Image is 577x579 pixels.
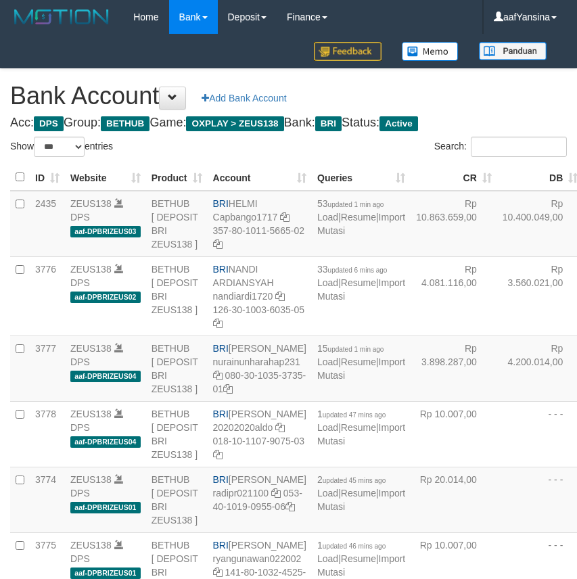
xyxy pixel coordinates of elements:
[30,401,65,467] td: 3778
[411,164,497,191] th: CR: activate to sort column ascending
[34,137,85,157] select: Showentries
[471,137,567,157] input: Search:
[65,164,146,191] th: Website: activate to sort column ascending
[208,191,312,257] td: HELMI 357-80-1011-5665-02
[10,116,567,130] h4: Acc: Group: Game: Bank: Status:
[411,335,497,401] td: Rp 3.898.287,00
[402,42,459,61] img: Button%20Memo.svg
[317,540,405,578] span: | |
[208,256,312,335] td: NANDI ARDIANSYAH 126-30-1003-6035-05
[328,346,384,353] span: updated 1 min ago
[70,264,112,275] a: ZEUS138
[411,191,497,257] td: Rp 10.863.659,00
[317,264,387,275] span: 33
[328,267,388,274] span: updated 6 mins ago
[30,191,65,257] td: 2435
[275,291,285,302] a: Copy nandiardi1720 to clipboard
[317,356,405,381] a: Import Mutasi
[317,356,338,367] a: Load
[434,137,567,157] label: Search:
[317,343,405,381] span: | |
[65,467,146,532] td: DPS
[312,164,411,191] th: Queries: activate to sort column ascending
[213,264,229,275] span: BRI
[208,335,312,401] td: [PERSON_NAME] 080-30-1035-3735-01
[213,474,229,485] span: BRI
[10,137,113,157] label: Show entries
[341,553,376,564] a: Resume
[317,553,338,564] a: Load
[193,87,295,110] a: Add Bank Account
[65,335,146,401] td: DPS
[328,201,384,208] span: updated 1 min ago
[213,239,223,250] a: Copy 357801011566502 to clipboard
[70,436,141,448] span: aaf-DPBRIZEUS04
[213,422,273,433] a: 20202020aldo
[186,116,283,131] span: OXPLAY > ZEUS138
[317,553,405,578] a: Import Mutasi
[317,488,338,499] a: Load
[317,540,386,551] span: 1
[30,467,65,532] td: 3774
[317,488,405,512] a: Import Mutasi
[30,335,65,401] td: 3777
[323,477,386,484] span: updated 45 mins ago
[317,343,384,354] span: 15
[10,7,113,27] img: MOTION_logo.png
[70,343,112,354] a: ZEUS138
[208,164,312,191] th: Account: activate to sort column ascending
[70,198,112,209] a: ZEUS138
[341,277,376,288] a: Resume
[317,264,405,302] span: | |
[213,343,229,354] span: BRI
[146,335,208,401] td: BETHUB [ DEPOSIT BRI ZEUS138 ]
[317,474,405,512] span: | |
[271,488,281,499] a: Copy radipr021100 to clipboard
[379,116,418,131] span: Active
[323,411,386,419] span: updated 47 mins ago
[341,488,376,499] a: Resume
[213,356,300,367] a: nurainunharahap231
[411,467,497,532] td: Rp 20.014,00
[146,401,208,467] td: BETHUB [ DEPOSIT BRI ZEUS138 ]
[317,212,338,223] a: Load
[341,212,376,223] a: Resume
[317,409,405,446] span: | |
[70,371,141,382] span: aaf-DPBRIZEUS04
[34,116,64,131] span: DPS
[146,191,208,257] td: BETHUB [ DEPOSIT BRI ZEUS138 ]
[70,502,141,513] span: aaf-DPBRIZEUS01
[65,256,146,335] td: DPS
[213,449,223,460] a: Copy 018101107907503 to clipboard
[317,422,405,446] a: Import Mutasi
[317,422,338,433] a: Load
[317,198,384,209] span: 53
[70,292,141,303] span: aaf-DPBRIZEUS02
[70,568,141,579] span: aaf-DPBRIZEUS01
[317,409,386,419] span: 1
[213,567,223,578] a: Copy ryangunawan022002 to clipboard
[315,116,342,131] span: BRI
[146,164,208,191] th: Product: activate to sort column ascending
[411,256,497,335] td: Rp 4.081.116,00
[213,540,229,551] span: BRI
[341,422,376,433] a: Resume
[213,488,269,499] a: radipr021100
[317,212,405,236] a: Import Mutasi
[213,212,278,223] a: Capbango1717
[341,356,376,367] a: Resume
[213,553,302,564] a: ryangunawan022002
[208,401,312,467] td: [PERSON_NAME] 018-10-1107-9075-03
[65,191,146,257] td: DPS
[314,42,382,61] img: Feedback.jpg
[70,474,112,485] a: ZEUS138
[10,83,567,110] h1: Bank Account
[101,116,149,131] span: BETHUB
[280,212,290,223] a: Copy Capbango1717 to clipboard
[213,370,223,381] a: Copy nurainunharahap231 to clipboard
[285,501,295,512] a: Copy 053401019095506 to clipboard
[317,277,405,302] a: Import Mutasi
[146,467,208,532] td: BETHUB [ DEPOSIT BRI ZEUS138 ]
[30,164,65,191] th: ID: activate to sort column ascending
[30,256,65,335] td: 3776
